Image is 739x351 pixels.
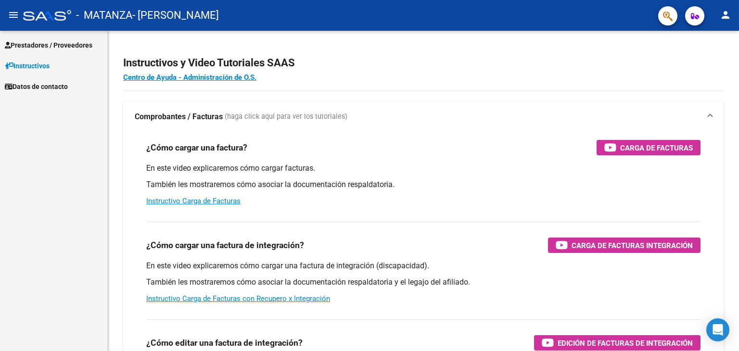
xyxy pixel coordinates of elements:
div: Open Intercom Messenger [706,318,729,341]
span: - [PERSON_NAME] [132,5,219,26]
a: Instructivo Carga de Facturas [146,197,241,205]
a: Centro de Ayuda - Administración de O.S. [123,73,256,82]
p: En este video explicaremos cómo cargar una factura de integración (discapacidad). [146,261,701,271]
span: Carga de Facturas [620,142,693,154]
span: Instructivos [5,61,50,71]
span: Datos de contacto [5,81,68,92]
mat-icon: menu [8,9,19,21]
button: Edición de Facturas de integración [534,335,701,351]
span: - MATANZA [76,5,132,26]
h3: ¿Cómo editar una factura de integración? [146,336,303,350]
span: Carga de Facturas Integración [572,239,693,251]
span: Prestadores / Proveedores [5,40,92,50]
span: Edición de Facturas de integración [558,337,693,349]
mat-icon: person [720,9,731,21]
p: En este video explicaremos cómo cargar facturas. [146,163,701,174]
button: Carga de Facturas [597,140,701,155]
h3: ¿Cómo cargar una factura de integración? [146,238,304,252]
h3: ¿Cómo cargar una factura? [146,141,247,154]
span: (haga click aquí para ver los tutoriales) [225,112,347,122]
h2: Instructivos y Video Tutoriales SAAS [123,54,724,72]
button: Carga de Facturas Integración [548,238,701,253]
strong: Comprobantes / Facturas [135,112,223,122]
a: Instructivo Carga de Facturas con Recupero x Integración [146,294,330,303]
mat-expansion-panel-header: Comprobantes / Facturas (haga click aquí para ver los tutoriales) [123,101,724,132]
p: También les mostraremos cómo asociar la documentación respaldatoria y el legajo del afiliado. [146,277,701,288]
p: También les mostraremos cómo asociar la documentación respaldatoria. [146,179,701,190]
